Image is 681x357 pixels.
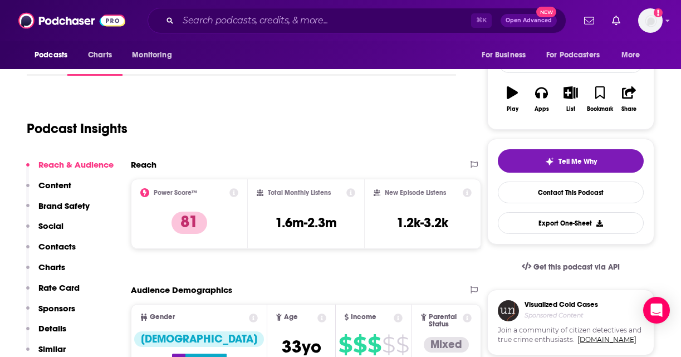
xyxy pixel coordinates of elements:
[396,336,409,354] span: $
[132,47,172,63] span: Monitoring
[26,241,76,262] button: Contacts
[585,79,614,119] button: Bookmark
[546,47,600,63] span: For Podcasters
[654,8,663,17] svg: Add a profile image
[26,303,75,324] button: Sponsors
[513,253,629,281] a: Get this podcast via API
[638,8,663,33] button: Show profile menu
[353,336,366,354] span: $
[38,159,114,170] p: Reach & Audience
[498,326,644,345] span: Join a community of citizen detectives and true crime enthusiasts.
[26,323,66,344] button: Details
[268,189,331,197] h2: Total Monthly Listens
[615,79,644,119] button: Share
[284,314,298,321] span: Age
[339,336,352,354] span: $
[38,241,76,252] p: Contacts
[429,314,460,328] span: Parental Status
[396,214,448,231] h3: 1.2k-3.2k
[525,300,598,309] h3: Visualized Cold Cases
[498,300,519,321] img: coldCase.18b32719.png
[621,106,636,113] div: Share
[150,314,175,321] span: Gender
[26,180,71,200] button: Content
[501,14,557,27] button: Open AdvancedNew
[621,47,640,63] span: More
[368,336,381,354] span: $
[38,200,90,211] p: Brand Safety
[38,323,66,334] p: Details
[587,106,613,113] div: Bookmark
[27,45,82,66] button: open menu
[498,79,527,119] button: Play
[131,285,232,295] h2: Audience Demographics
[124,45,186,66] button: open menu
[351,314,376,321] span: Income
[533,262,620,272] span: Get this podcast via API
[498,212,644,234] button: Export One-Sheet
[81,45,119,66] a: Charts
[134,331,264,347] div: [DEMOGRAPHIC_DATA]
[26,282,80,303] button: Rate Card
[474,45,540,66] button: open menu
[18,10,125,31] img: Podchaser - Follow, Share and Rate Podcasts
[38,221,63,231] p: Social
[275,214,337,231] h3: 1.6m-2.3m
[536,7,556,17] span: New
[178,12,471,30] input: Search podcasts, credits, & more...
[26,262,65,282] button: Charts
[638,8,663,33] img: User Profile
[26,200,90,221] button: Brand Safety
[424,337,469,353] div: Mixed
[148,8,566,33] div: Search podcasts, credits, & more...
[527,79,556,119] button: Apps
[471,13,492,28] span: ⌘ K
[38,262,65,272] p: Charts
[506,18,552,23] span: Open Advanced
[498,182,644,203] a: Contact This Podcast
[482,47,526,63] span: For Business
[638,8,663,33] span: Logged in as KThulin
[38,180,71,190] p: Content
[27,120,128,137] h1: Podcast Insights
[131,159,156,170] h2: Reach
[614,45,654,66] button: open menu
[539,45,616,66] button: open menu
[498,149,644,173] button: tell me why sparkleTell Me Why
[38,282,80,293] p: Rate Card
[556,79,585,119] button: List
[26,159,114,180] button: Reach & Audience
[382,336,395,354] span: $
[535,106,549,113] div: Apps
[525,311,598,319] h4: Sponsored Content
[558,157,597,166] span: Tell Me Why
[154,189,197,197] h2: Power Score™
[643,297,670,324] div: Open Intercom Messenger
[38,344,66,354] p: Similar
[607,11,625,30] a: Show notifications dropdown
[507,106,518,113] div: Play
[26,221,63,241] button: Social
[38,303,75,314] p: Sponsors
[580,11,599,30] a: Show notifications dropdown
[35,47,67,63] span: Podcasts
[545,157,554,166] img: tell me why sparkle
[385,189,446,197] h2: New Episode Listens
[172,212,207,234] p: 81
[577,335,636,344] a: [DOMAIN_NAME]
[88,47,112,63] span: Charts
[566,106,575,113] div: List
